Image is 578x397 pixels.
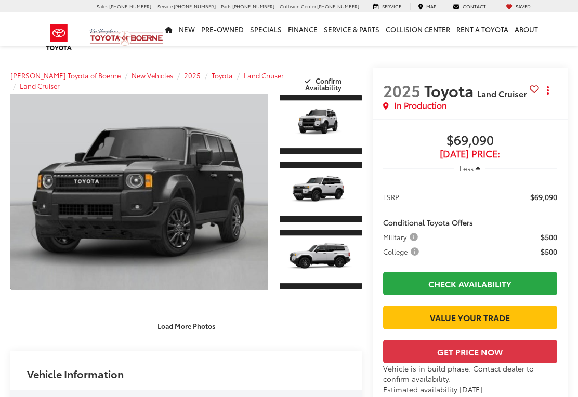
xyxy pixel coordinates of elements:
span: Less [459,164,474,173]
a: [PERSON_NAME] Toyota of Boerne [10,71,121,80]
span: College [383,246,421,257]
a: About [511,12,541,46]
span: [PHONE_NUMBER] [109,3,151,9]
h2: Vehicle Information [27,368,124,379]
span: [PHONE_NUMBER] [317,3,359,9]
img: 2025 Toyota Land Cruiser Land Cruiser [279,236,363,283]
a: Rent a Toyota [453,12,511,46]
a: Service & Parts: Opens in a new tab [321,12,383,46]
span: $500 [541,246,557,257]
span: Map [426,3,436,9]
button: Less [454,159,485,178]
a: Land Cruiser [244,71,284,80]
span: Toyota [424,79,477,101]
a: Expand Photo 1 [280,94,362,155]
img: Toyota [40,20,78,54]
span: $500 [541,232,557,242]
span: $69,090 [383,133,557,149]
span: Sales [97,3,108,9]
a: Service [365,3,409,10]
a: Land Cruiser [20,81,60,90]
a: Check Availability [383,272,557,295]
img: Vic Vaughan Toyota of Boerne [89,28,164,46]
a: Value Your Trade [383,306,557,329]
a: Contact [445,3,494,10]
button: Get Price Now [383,340,557,363]
a: Pre-Owned [198,12,247,46]
a: Expand Photo 2 [280,161,362,223]
a: My Saved Vehicles [498,3,538,10]
a: Expand Photo 3 [280,229,362,290]
span: Land Cruiser [477,87,527,99]
span: Parts [221,3,231,9]
img: 2025 Toyota Land Cruiser Land Cruiser [279,101,363,148]
button: Actions [539,81,557,99]
button: Confirm Availability [287,72,362,90]
span: [DATE] Price: [383,149,557,159]
span: [PHONE_NUMBER] [174,3,216,9]
span: 2025 [383,79,421,101]
a: Expand Photo 0 [10,94,268,290]
img: 2025 Toyota Land Cruiser Land Cruiser [8,94,271,291]
span: Contact [463,3,486,9]
a: Home [162,12,176,46]
span: Saved [516,3,531,9]
span: [PHONE_NUMBER] [232,3,274,9]
a: Collision Center [383,12,453,46]
button: Load More Photos [150,317,222,335]
a: Toyota [212,71,233,80]
a: New Vehicles [132,71,173,80]
span: Collision Center [280,3,316,9]
span: dropdown dots [547,86,549,95]
span: $69,090 [530,192,557,202]
span: Service [157,3,173,9]
img: 2025 Toyota Land Cruiser Land Cruiser [279,168,363,216]
span: Confirm Availability [305,76,341,92]
span: Service [382,3,401,9]
span: In Production [394,99,447,111]
a: 2025 [184,71,201,80]
div: Vehicle is in build phase. Contact dealer to confirm availability. Estimated availability [DATE] [383,363,557,394]
a: Map [410,3,444,10]
button: College [383,246,423,257]
span: TSRP: [383,192,401,202]
a: Specials [247,12,285,46]
span: Conditional Toyota Offers [383,217,473,228]
a: Finance [285,12,321,46]
a: New [176,12,198,46]
span: Military [383,232,420,242]
button: Military [383,232,422,242]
